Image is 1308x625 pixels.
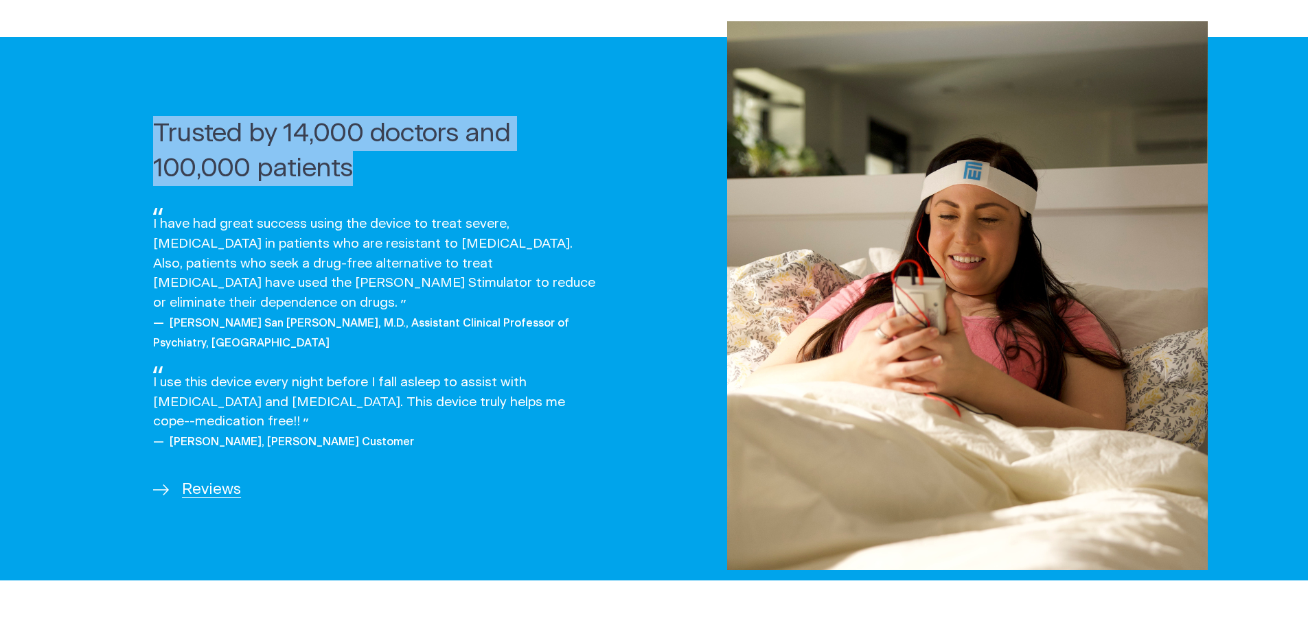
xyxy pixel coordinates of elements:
[153,436,414,447] cite: — [PERSON_NAME], [PERSON_NAME] Customer
[727,21,1208,570] img: Woman in bed, undergoing treatment with the Fisher Wallace Stimulator. She has long brown hair be...
[153,116,601,186] h2: Trusted by 14,000 doctors and 100,000 patients
[153,478,241,502] a: Reviews
[153,217,595,309] span: I have had great success using the device to treat severe, [MEDICAL_DATA] in patients who are res...
[182,478,241,502] span: Reviews
[153,376,565,429] span: I use this device every night before I fall asleep to assist with [MEDICAL_DATA] and [MEDICAL_DAT...
[153,318,569,349] cite: — [PERSON_NAME] San [PERSON_NAME], M.D., Assistant Clinical Professor of Psychiatry, [GEOGRAPHIC_...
